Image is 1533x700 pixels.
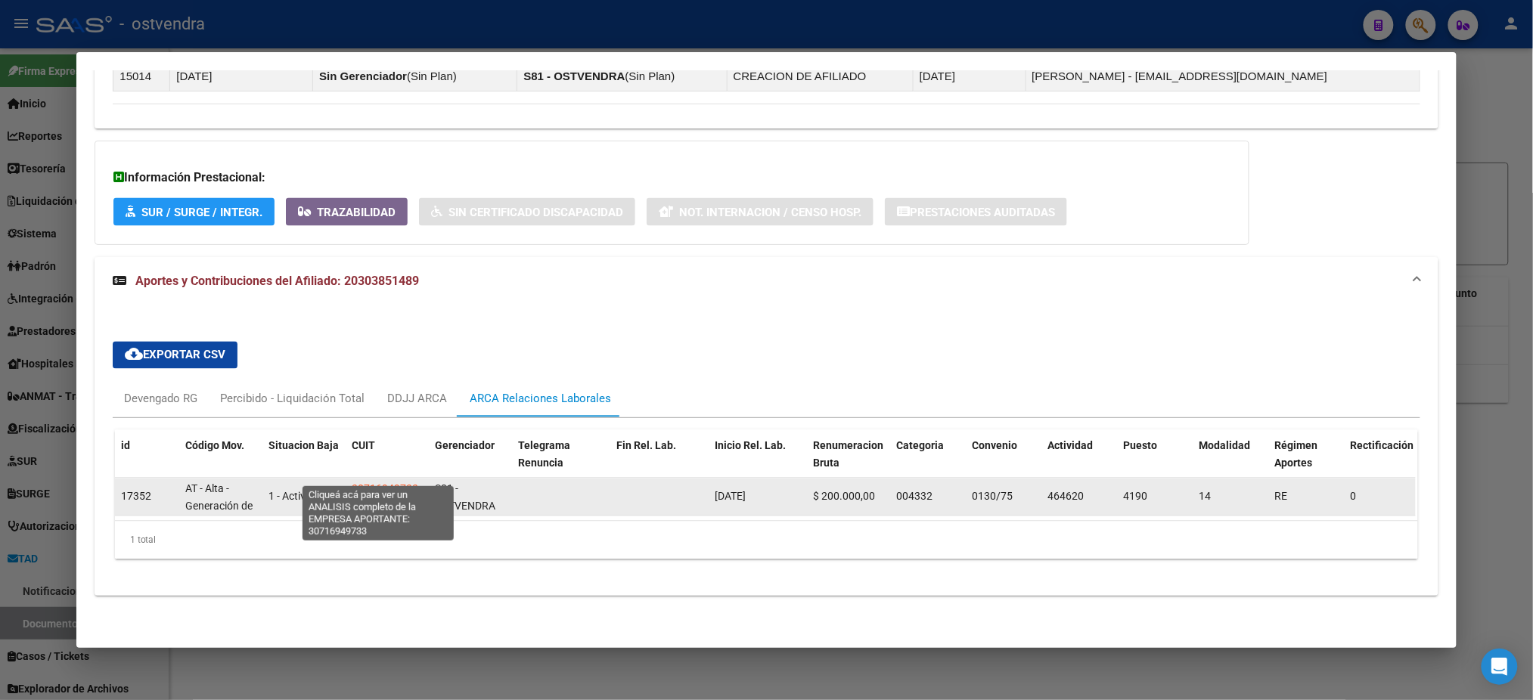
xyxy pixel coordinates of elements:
datatable-header-cell: Puesto [1117,430,1193,497]
datatable-header-cell: Gerenciador [429,430,512,497]
span: (TALES DE MILETO SRL) [352,500,414,530]
span: id [121,440,130,452]
datatable-header-cell: Convenio [966,430,1041,497]
span: RE [1274,491,1287,503]
button: Prestaciones Auditadas [885,198,1067,226]
strong: S81 - OSTVENDRA [523,70,625,82]
span: Trazabilidad [317,206,396,219]
span: Modalidad [1199,440,1250,452]
datatable-header-cell: Categoria [890,430,966,497]
span: Prestaciones Auditadas [910,206,1055,219]
button: SUR / SURGE / INTEGR. [113,198,275,226]
div: Open Intercom Messenger [1482,649,1518,685]
span: 14 [1199,491,1211,503]
span: Aportes y Contribuciones del Afiliado: 20303851489 [135,274,419,288]
datatable-header-cell: Régimen Aportes [1268,430,1344,497]
datatable-header-cell: Fin Rel. Lab. [610,430,709,497]
div: Percibido - Liquidación Total [220,391,365,407]
td: ( ) [517,61,727,91]
datatable-header-cell: Renumeracion Bruta [807,430,890,497]
span: Régimen Aportes [1274,440,1317,469]
button: Trazabilidad [286,198,408,226]
span: Not. Internacion / Censo Hosp. [679,206,861,219]
span: AT - Alta - Generación de clave [185,483,253,530]
datatable-header-cell: Rectificación [1344,430,1420,497]
span: $ 200.000,00 [813,491,875,503]
span: Sin Plan [629,70,672,82]
span: 004332 [896,491,933,503]
span: Telegrama Renuncia [518,440,570,469]
datatable-header-cell: Situacion Baja [262,430,346,497]
div: ARCA Relaciones Laborales [470,391,611,407]
span: 17352 [121,491,151,503]
span: Renumeracion Bruta [813,440,883,469]
td: CREACION DE AFILIADO [727,61,913,91]
span: Código Mov. [185,440,244,452]
span: 30716949733 [352,483,418,495]
span: S81 - OSTVENDRA [435,483,495,513]
td: ( ) [313,61,517,91]
span: Fin Rel. Lab. [616,440,676,452]
datatable-header-cell: CUIT [346,430,429,497]
span: 0130/75 [972,491,1013,503]
span: Gerenciador [435,440,495,452]
h3: Información Prestacional: [113,169,1230,187]
span: SUR / SURGE / INTEGR. [141,206,262,219]
div: DDJJ ARCA [387,391,447,407]
span: Inicio Rel. Lab. [715,440,786,452]
span: 464620 [1047,491,1084,503]
span: CUIT [352,440,375,452]
span: Exportar CSV [125,348,225,362]
datatable-header-cell: Actividad [1041,430,1117,497]
td: 15014 [113,61,170,91]
span: Convenio [972,440,1017,452]
td: [DATE] [170,61,313,91]
datatable-header-cell: Telegrama Renuncia [512,430,610,497]
span: 4190 [1123,491,1147,503]
span: Sin Certificado Discapacidad [448,206,623,219]
div: 1 total [115,522,1417,559]
datatable-header-cell: Código Mov. [179,430,262,497]
td: [DATE] [914,61,1026,91]
span: Sin Plan [411,70,453,82]
button: Sin Certificado Discapacidad [419,198,635,226]
div: Aportes y Contribuciones del Afiliado: 20303851489 [95,305,1438,596]
span: Categoria [896,440,944,452]
span: 0 [1350,491,1356,503]
span: [DATE] [715,491,746,503]
datatable-header-cell: Inicio Rel. Lab. [709,430,807,497]
button: Not. Internacion / Censo Hosp. [647,198,874,226]
strong: Sin Gerenciador [319,70,407,82]
span: Actividad [1047,440,1093,452]
mat-expansion-panel-header: Aportes y Contribuciones del Afiliado: 20303851489 [95,257,1438,305]
datatable-header-cell: id [115,430,179,497]
mat-icon: cloud_download [125,345,143,364]
button: Exportar CSV [113,342,237,369]
div: Devengado RG [124,391,197,407]
datatable-header-cell: Modalidad [1193,430,1268,497]
span: Puesto [1123,440,1157,452]
span: 1 - Activo [268,491,312,503]
span: Situacion Baja [268,440,339,452]
td: [PERSON_NAME] - [EMAIL_ADDRESS][DOMAIN_NAME] [1026,61,1420,91]
span: Rectificación [1350,440,1414,452]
